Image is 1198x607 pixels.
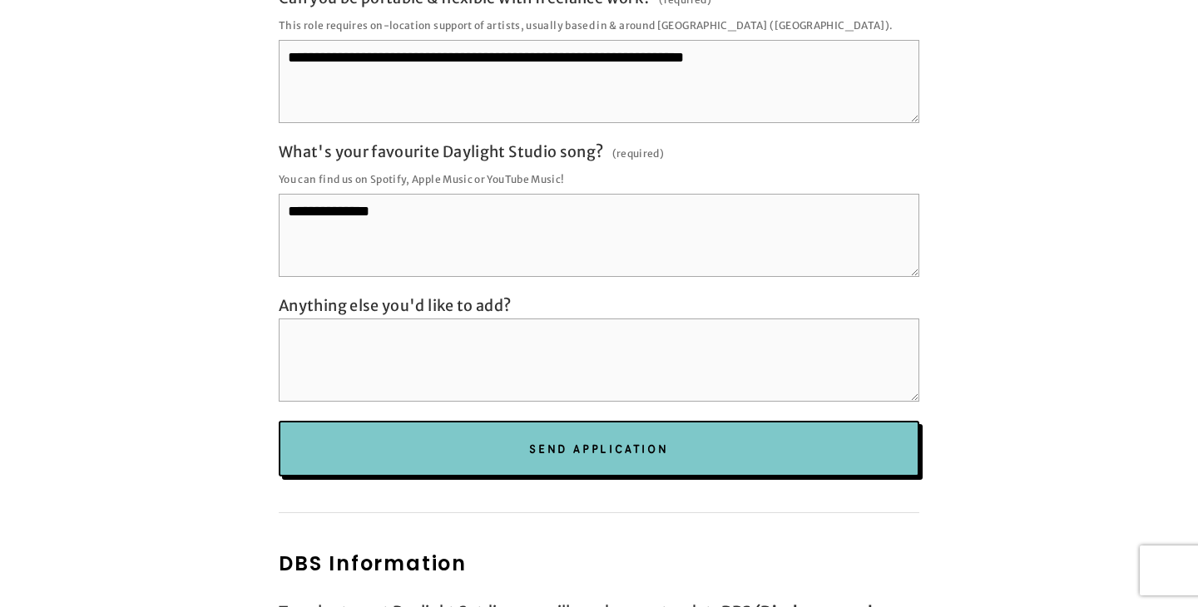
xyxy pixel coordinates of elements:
span: Send Application [529,441,669,456]
p: You can find us on Spotify, Apple Music or YouTube Music! [279,168,919,190]
h2: DBS Information [279,549,919,579]
span: (required) [612,142,665,165]
span: What's your favourite Daylight Studio song? [279,142,603,161]
p: This role requires on-location support of artists, usually based in & around [GEOGRAPHIC_DATA] ([... [279,14,919,37]
button: Send ApplicationSend Application [279,421,919,477]
span: Anything else you'd like to add? [279,296,512,315]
